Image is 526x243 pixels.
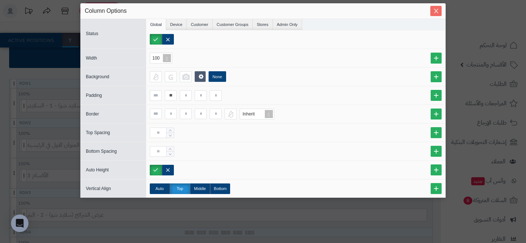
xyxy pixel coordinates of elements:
[187,19,213,30] li: Customer
[86,130,110,135] span: Top Spacing
[166,19,187,30] li: Device
[273,19,302,30] li: Admin Only
[170,183,190,194] label: Top
[213,19,253,30] li: Customer Groups
[11,214,28,232] div: Open Intercom Messenger
[86,74,109,79] span: Background
[209,71,226,82] label: None
[243,111,255,117] span: Inherit
[167,147,174,152] span: Increase Value
[86,186,111,191] span: Vertical Align
[430,6,442,16] button: Close
[167,133,174,138] span: Decrease Value
[85,7,441,15] div: Column Options
[190,183,210,194] label: Middle
[253,19,273,30] li: Stores
[150,183,170,194] label: Auto
[86,31,98,36] span: Status
[86,149,117,154] span: Bottom Spacing
[167,151,174,156] span: Decrease Value
[86,167,109,172] span: Auto Height
[152,56,160,61] span: 100
[167,128,174,133] span: Increase Value
[146,19,166,30] li: Global
[86,93,102,98] span: Padding
[86,111,99,117] span: Border
[86,56,97,61] span: Width
[210,183,230,194] label: Bottom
